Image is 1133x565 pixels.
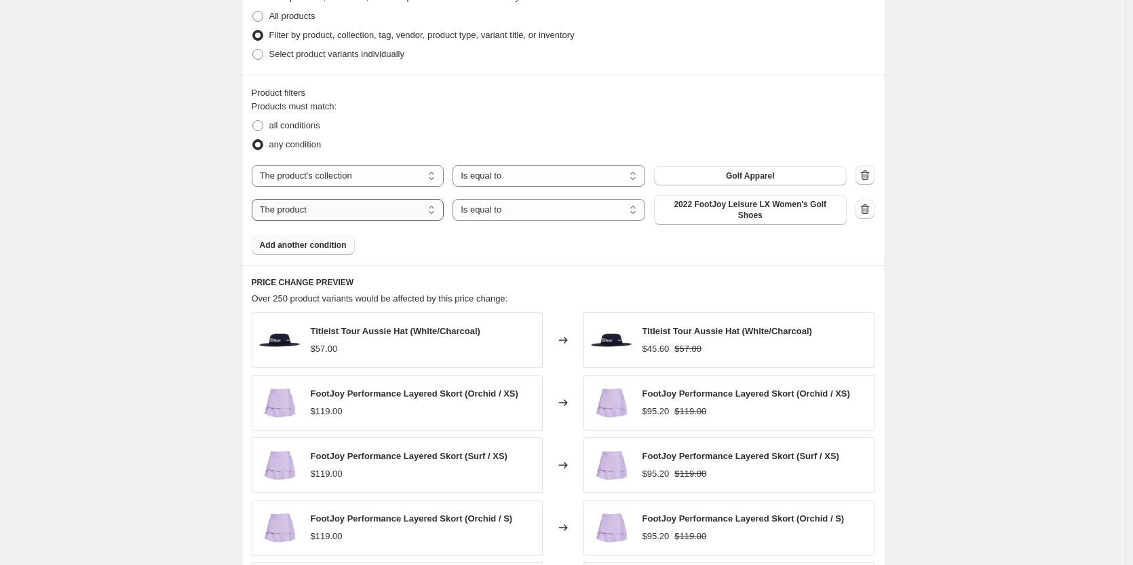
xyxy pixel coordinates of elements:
img: 2020_Tour_Aussie_Navy_White_Front_Left_-_TH20SSAUS-14N_80x.webp [591,320,632,361]
img: FJ_23905_01_80x.jpg [591,382,632,423]
span: any condition [269,139,322,149]
span: Titleist Tour Aussie Hat (White/Charcoal) [642,326,812,336]
span: Over 250 product variants would be affected by this price change: [252,293,508,304]
span: Products must match: [252,101,337,111]
div: $45.60 [642,342,670,356]
span: FootJoy Performance Layered Skort (Orchid / S) [642,513,845,524]
strike: $119.00 [674,467,706,481]
img: 2020_Tour_Aussie_Navy_White_Front_Left_-_TH20SSAUS-14N_80x.webp [259,320,300,361]
div: $119.00 [311,405,343,418]
span: All products [269,11,315,21]
img: FJ_23905_01_80x.jpg [259,382,300,423]
img: FJ_23905_01_80x.jpg [591,507,632,548]
span: FootJoy Performance Layered Skort (Surf / XS) [642,451,839,461]
button: Golf Apparel [654,166,847,185]
div: $119.00 [311,467,343,481]
div: $95.20 [642,530,670,543]
strike: $119.00 [674,530,706,543]
div: Product filters [252,86,875,100]
button: Add another condition [252,236,355,255]
span: Golf Apparel [726,170,775,181]
img: FJ_23905_01_80x.jpg [259,507,300,548]
span: all conditions [269,120,320,130]
div: $95.20 [642,405,670,418]
span: Add another condition [260,240,347,251]
span: FootJoy Performance Layered Skort (Orchid / XS) [311,388,518,399]
div: $95.20 [642,467,670,481]
span: Filter by product, collection, tag, vendor, product type, variant title, or inventory [269,30,575,40]
div: $57.00 [311,342,338,356]
div: $119.00 [311,530,343,543]
img: FJ_23905_01_80x.jpg [259,445,300,486]
span: Select product variants individually [269,49,404,59]
span: FootJoy Performance Layered Skort (Surf / XS) [311,451,507,461]
span: FootJoy Performance Layered Skort (Orchid / S) [311,513,513,524]
span: Titleist Tour Aussie Hat (White/Charcoal) [311,326,480,336]
span: FootJoy Performance Layered Skort (Orchid / XS) [642,388,850,399]
span: 2022 FootJoy Leisure LX Women's Golf Shoes [662,199,839,221]
strike: $119.00 [674,405,706,418]
button: 2022 FootJoy Leisure LX Women's Golf Shoes [654,195,847,225]
h6: PRICE CHANGE PREVIEW [252,277,875,288]
strike: $57.00 [674,342,702,356]
img: FJ_23905_01_80x.jpg [591,445,632,486]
